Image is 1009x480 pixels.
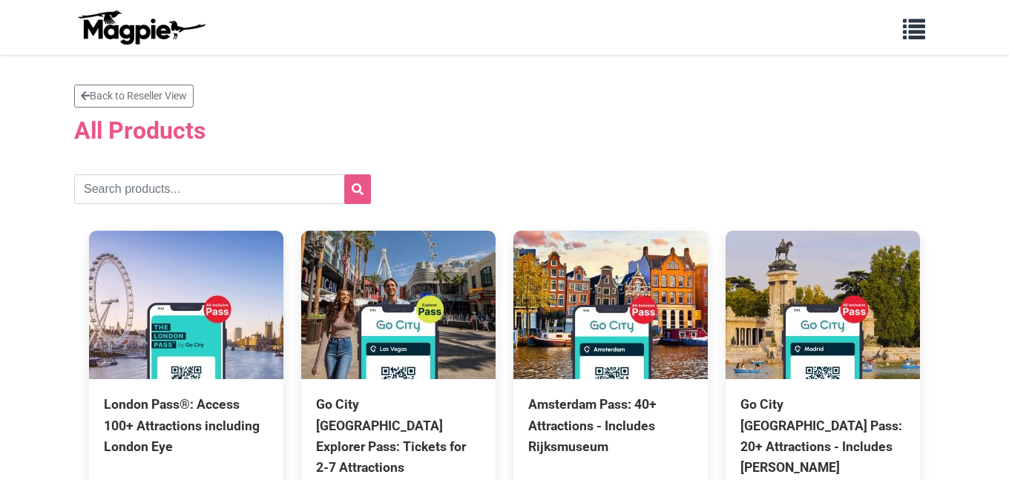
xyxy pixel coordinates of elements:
[301,231,496,379] img: Go City Las Vegas Explorer Pass: Tickets for 2-7 Attractions
[104,394,269,456] div: London Pass®: Access 100+ Attractions including London Eye
[74,10,208,45] img: logo-ab69f6fb50320c5b225c76a69d11143b.png
[74,85,194,108] a: Back to Reseller View
[528,394,693,456] div: Amsterdam Pass: 40+ Attractions - Includes Rijksmuseum
[726,231,920,379] img: Go City Madrid Pass: 20+ Attractions - Includes Prado Museum
[316,394,481,478] div: Go City [GEOGRAPHIC_DATA] Explorer Pass: Tickets for 2-7 Attractions
[74,116,935,145] h2: All Products
[513,231,708,379] img: Amsterdam Pass: 40+ Attractions - Includes Rijksmuseum
[74,174,371,204] input: Search products...
[89,231,283,379] img: London Pass®: Access 100+ Attractions including London Eye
